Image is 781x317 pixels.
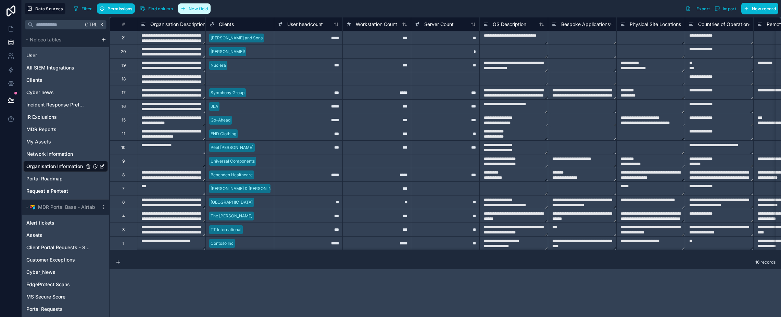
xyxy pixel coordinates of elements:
[211,227,241,233] div: TT International
[99,22,104,27] span: K
[108,6,132,11] span: Permissions
[723,6,736,11] span: Import
[97,3,137,14] a: Permissions
[211,35,263,41] div: [PERSON_NAME] and Sons
[81,6,92,11] span: Filter
[211,144,253,151] div: Peel [PERSON_NAME]
[122,76,126,82] div: 18
[493,21,526,28] span: OS Description
[755,259,776,265] span: 16 records
[211,62,226,68] div: Nuclera
[122,90,126,96] div: 17
[683,3,712,14] button: Export
[189,6,208,11] span: New field
[25,3,65,14] button: Data Sources
[121,49,126,54] div: 20
[71,3,95,14] button: Filter
[122,158,125,164] div: 9
[424,21,454,28] span: Server Count
[35,6,63,11] span: Data Sources
[741,3,778,14] button: New record
[122,227,125,232] div: 3
[211,90,244,96] div: Symphony Group
[122,63,126,68] div: 19
[150,21,205,28] span: Organisation Description
[122,35,126,41] div: 21
[211,240,234,246] div: Contoso Inc
[696,6,710,11] span: Export
[84,20,98,29] span: Ctrl
[122,213,125,219] div: 4
[122,200,125,205] div: 6
[712,3,739,14] button: Import
[211,131,236,137] div: END Clothing
[123,241,124,246] div: 1
[698,21,749,28] span: Countries of Operation
[148,6,173,11] span: Find column
[219,21,234,28] span: Clients
[356,21,397,28] span: Workstation Count
[211,117,230,123] div: Go-Ahead
[122,104,126,109] div: 16
[630,21,681,28] span: Physical Site Locations
[211,158,255,164] div: Universal Components
[211,49,245,55] div: [PERSON_NAME]!
[739,3,778,14] a: New record
[211,103,218,110] div: JLA
[211,213,252,219] div: The [PERSON_NAME]
[752,6,776,11] span: New record
[561,21,610,28] span: Bespoke Applications
[211,186,282,192] div: [PERSON_NAME] & [PERSON_NAME]
[122,117,126,123] div: 15
[178,3,211,14] button: New field
[122,131,125,137] div: 11
[121,145,126,150] div: 10
[138,3,175,14] button: Find column
[287,21,323,28] span: User headcount
[122,186,125,191] div: 7
[211,199,253,205] div: [GEOGRAPHIC_DATA]
[122,172,125,178] div: 8
[97,3,135,14] button: Permissions
[115,22,132,27] div: #
[211,172,253,178] div: Benenden Healthcare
